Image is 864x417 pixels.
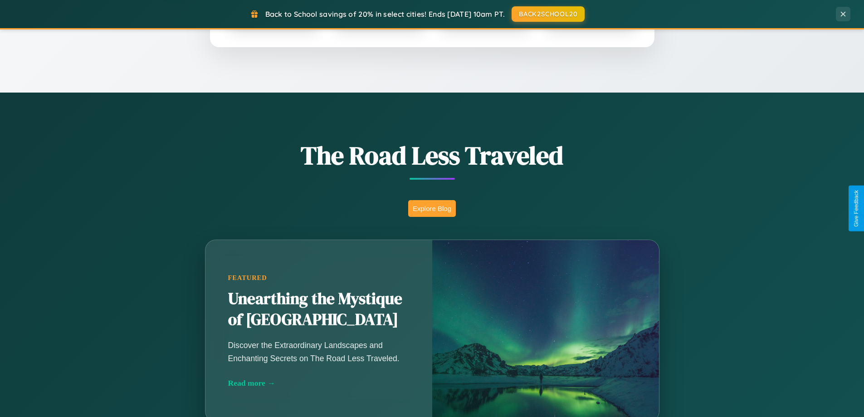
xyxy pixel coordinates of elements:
[228,339,410,364] p: Discover the Extraordinary Landscapes and Enchanting Secrets on The Road Less Traveled.
[228,378,410,388] div: Read more →
[265,10,505,19] span: Back to School savings of 20% in select cities! Ends [DATE] 10am PT.
[853,190,859,227] div: Give Feedback
[228,274,410,282] div: Featured
[160,138,704,173] h1: The Road Less Traveled
[512,6,585,22] button: BACK2SCHOOL20
[408,200,456,217] button: Explore Blog
[228,289,410,330] h2: Unearthing the Mystique of [GEOGRAPHIC_DATA]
